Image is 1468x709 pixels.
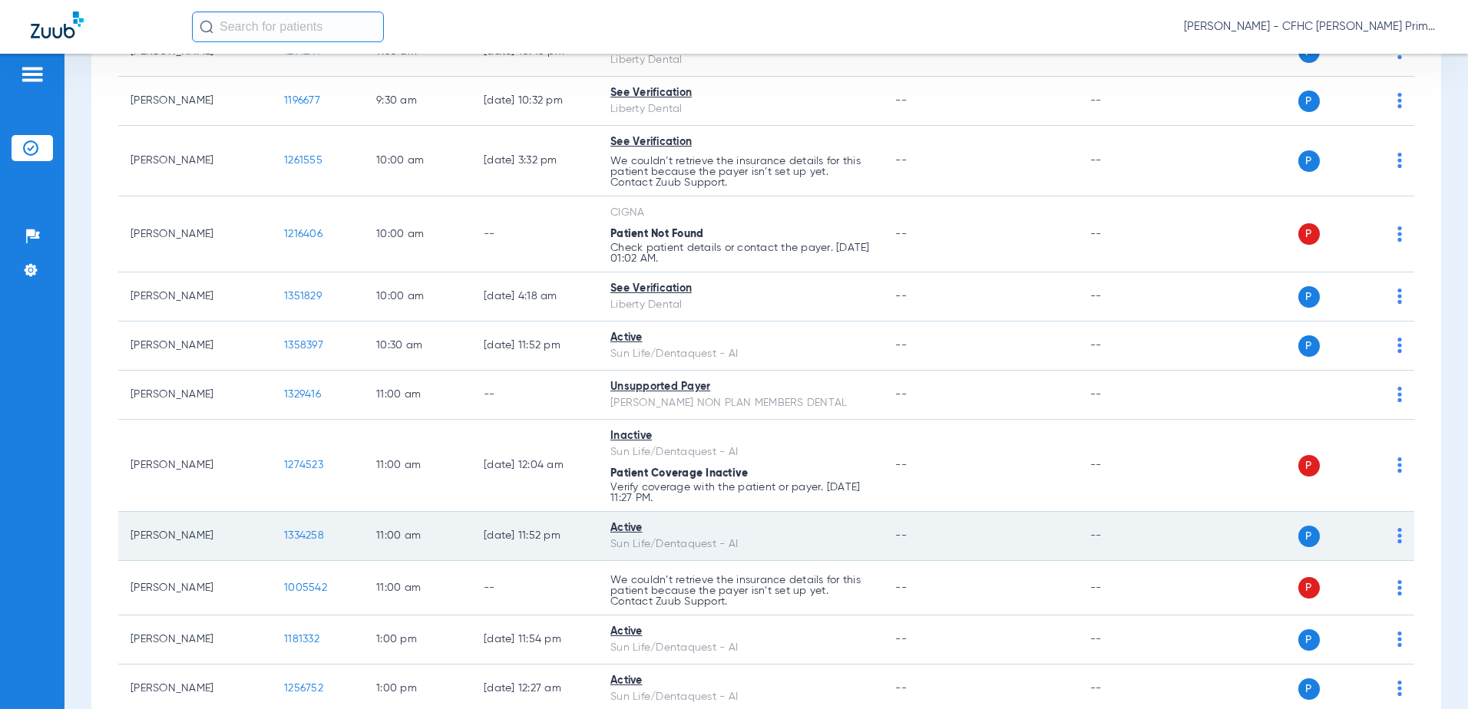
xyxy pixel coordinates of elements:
td: [DATE] 11:54 PM [471,615,598,664]
td: -- [1078,126,1182,196]
span: 1256752 [284,683,323,694]
div: Active [610,624,871,640]
p: Verify coverage with the patient or payer. [DATE] 11:27 PM. [610,482,871,503]
span: -- [895,460,907,470]
td: 11:00 AM [364,420,471,512]
span: -- [895,634,907,645]
span: 1261555 [284,155,322,166]
span: 1005542 [284,582,327,593]
td: [PERSON_NAME] [118,561,272,615]
img: group-dot-blue.svg [1397,93,1402,108]
td: -- [471,561,598,615]
div: Active [610,520,871,536]
div: Sun Life/Dentaquest - AI [610,536,871,552]
td: -- [1078,420,1182,512]
td: [PERSON_NAME] [118,196,272,272]
span: 1351829 [284,291,322,302]
img: group-dot-blue.svg [1397,226,1402,242]
span: P [1298,223,1320,245]
img: group-dot-blue.svg [1397,289,1402,304]
span: P [1298,150,1320,172]
span: 1334258 [284,530,324,541]
td: -- [1078,196,1182,272]
td: [PERSON_NAME] [118,322,272,371]
span: Patient Coverage Inactive [610,468,748,479]
div: [PERSON_NAME] NON PLAN MEMBERS DENTAL [610,395,871,411]
td: 10:00 AM [364,196,471,272]
div: Sun Life/Dentaquest - AI [610,689,871,705]
img: hamburger-icon [20,65,45,84]
p: We couldn’t retrieve the insurance details for this patient because the payer isn’t set up yet. C... [610,156,871,188]
td: [PERSON_NAME] [118,126,272,196]
td: [DATE] 12:04 AM [471,420,598,512]
span: P [1298,629,1320,651]
div: Unsupported Payer [610,379,871,395]
div: CIGNA [610,205,871,221]
span: -- [895,530,907,541]
td: 10:30 AM [364,322,471,371]
img: group-dot-blue.svg [1397,528,1402,543]
span: -- [895,340,907,351]
td: [PERSON_NAME] [118,512,272,561]
td: 11:00 AM [364,561,471,615]
img: group-dot-blue.svg [1397,632,1402,647]
span: -- [895,389,907,400]
p: Check patient details or contact the payer. [DATE] 01:02 AM. [610,242,871,264]
div: Active [610,330,871,346]
td: -- [471,371,598,420]
img: group-dot-blue.svg [1397,580,1402,595]
td: -- [1078,322,1182,371]
td: -- [1078,512,1182,561]
div: Inactive [610,428,871,444]
div: Liberty Dental [610,52,871,68]
iframe: Chat Widget [1391,635,1468,709]
span: P [1298,286,1320,308]
div: Active [610,673,871,689]
span: 1216406 [284,229,322,239]
td: 1:00 PM [364,615,471,664]
td: -- [1078,561,1182,615]
td: -- [1078,77,1182,126]
span: 1181332 [284,634,319,645]
span: P [1298,678,1320,700]
span: P [1298,335,1320,357]
td: [PERSON_NAME] [118,371,272,420]
div: Liberty Dental [610,101,871,117]
div: Sun Life/Dentaquest - AI [610,346,871,362]
input: Search for patients [192,12,384,42]
div: Sun Life/Dentaquest - AI [610,640,871,656]
p: We couldn’t retrieve the insurance details for this patient because the payer isn’t set up yet. C... [610,575,871,607]
span: 1329416 [284,389,321,400]
td: [PERSON_NAME] [118,615,272,664]
img: group-dot-blue.svg [1397,457,1402,473]
span: P [1298,91,1320,112]
span: P [1298,455,1320,477]
span: -- [895,95,907,106]
td: 9:30 AM [364,77,471,126]
td: 11:00 AM [364,371,471,420]
td: [PERSON_NAME] [118,77,272,126]
span: 1274523 [284,460,323,470]
div: See Verification [610,134,871,150]
span: -- [895,155,907,166]
img: group-dot-blue.svg [1397,338,1402,353]
td: -- [1078,371,1182,420]
td: [PERSON_NAME] [118,420,272,512]
span: -- [895,683,907,694]
div: See Verification [610,85,871,101]
span: 1358397 [284,340,323,351]
div: See Verification [610,281,871,297]
span: [PERSON_NAME] - CFHC [PERSON_NAME] Primary Care Dental [1184,19,1437,35]
span: -- [895,291,907,302]
span: -- [895,229,907,239]
span: -- [895,582,907,593]
img: Zuub Logo [31,12,84,38]
div: Liberty Dental [610,297,871,313]
span: P [1298,526,1320,547]
td: -- [1078,272,1182,322]
td: [DATE] 3:32 PM [471,126,598,196]
td: -- [471,196,598,272]
td: [DATE] 11:52 PM [471,322,598,371]
td: [PERSON_NAME] [118,272,272,322]
td: -- [1078,615,1182,664]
